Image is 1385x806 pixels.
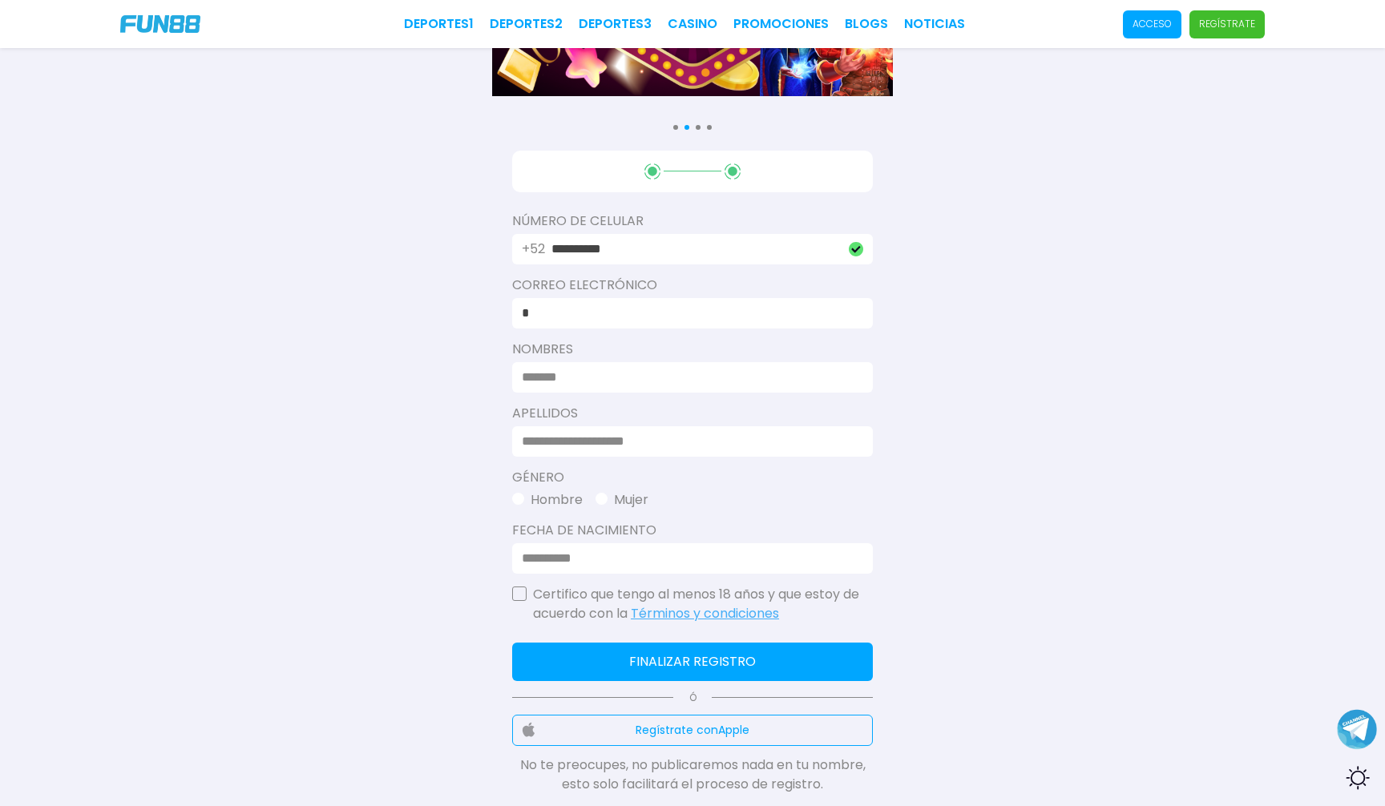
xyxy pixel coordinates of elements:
[490,14,563,34] a: Deportes2
[91,66,492,80] a: Consulta términos y condiciones
[1337,708,1377,750] button: Join telegram channel
[596,490,648,510] button: Mujer
[512,340,873,359] label: Nombres
[512,468,873,487] label: Género
[404,14,474,34] a: Deportes1
[668,14,717,34] a: CASINO
[512,276,873,295] label: Correo electrónico
[1199,17,1255,31] p: Regístrate
[631,604,779,623] a: Términos y condiciones
[512,404,873,423] label: Apellidos
[522,240,545,259] p: +52
[512,212,873,231] label: Número De Celular
[733,14,829,34] a: Promociones
[512,691,873,705] p: Ó
[845,14,888,34] a: BLOGS
[1337,758,1377,798] div: Switch theme
[533,585,873,623] p: Certifico que tengo al menos 18 años y que estoy de acuerdo con la
[120,15,200,33] img: Company Logo
[512,643,873,681] button: Finalizar registro
[512,521,873,540] label: Fecha de Nacimiento
[512,715,873,746] button: Regístrate conApple
[1133,17,1172,31] p: Acceso
[579,14,652,34] a: Deportes3
[904,14,965,34] a: NOTICIAS
[512,756,873,794] p: No te preocupes, no publicaremos nada en tu nombre, esto solo facilitará el proceso de registro.
[512,490,583,510] button: Hombre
